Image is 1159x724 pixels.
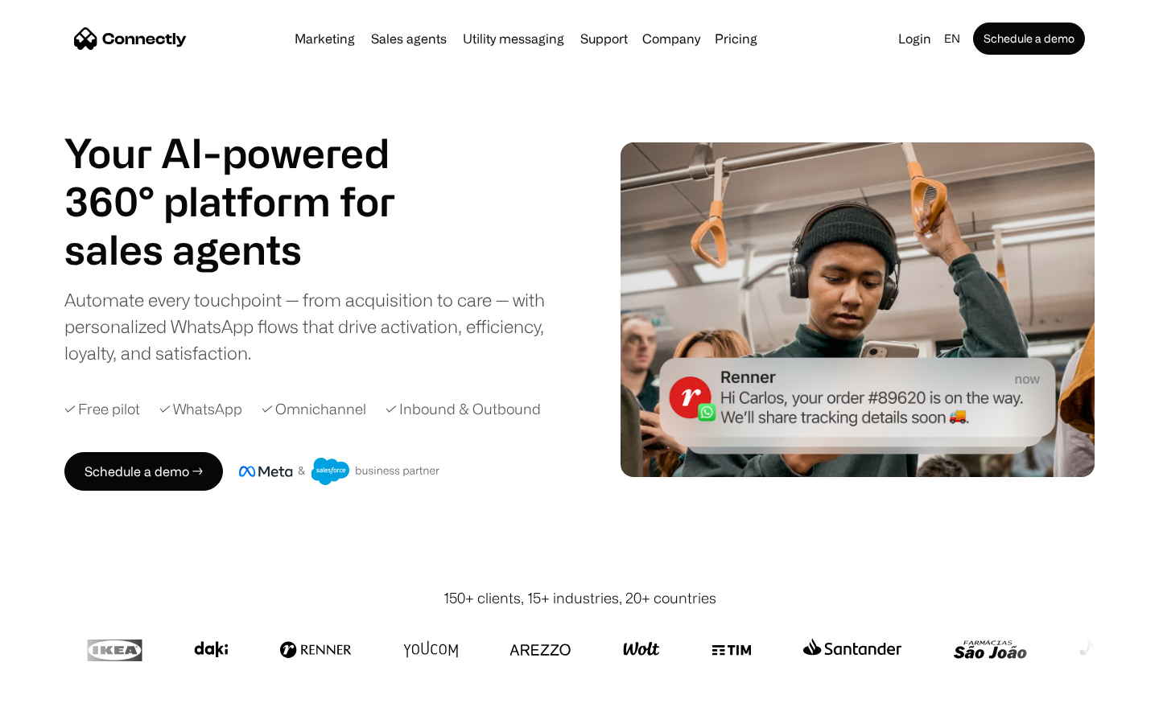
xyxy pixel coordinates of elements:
[574,32,634,45] a: Support
[386,398,541,420] div: ✓ Inbound & Outbound
[708,32,764,45] a: Pricing
[456,32,571,45] a: Utility messaging
[64,286,571,366] div: Automate every touchpoint — from acquisition to care — with personalized WhatsApp flows that driv...
[637,27,705,50] div: Company
[239,458,440,485] img: Meta and Salesforce business partner badge.
[64,225,435,274] div: carousel
[938,27,970,50] div: en
[365,32,453,45] a: Sales agents
[973,23,1085,55] a: Schedule a demo
[64,398,140,420] div: ✓ Free pilot
[262,398,366,420] div: ✓ Omnichannel
[74,27,187,51] a: home
[64,452,223,491] a: Schedule a demo →
[64,129,435,225] h1: Your AI-powered 360° platform for
[16,694,97,718] aside: Language selected: English
[892,27,938,50] a: Login
[159,398,242,420] div: ✓ WhatsApp
[64,225,435,274] h1: sales agents
[32,696,97,718] ul: Language list
[443,587,716,609] div: 150+ clients, 15+ industries, 20+ countries
[288,32,361,45] a: Marketing
[64,225,435,274] div: 1 of 4
[944,27,960,50] div: en
[642,27,700,50] div: Company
